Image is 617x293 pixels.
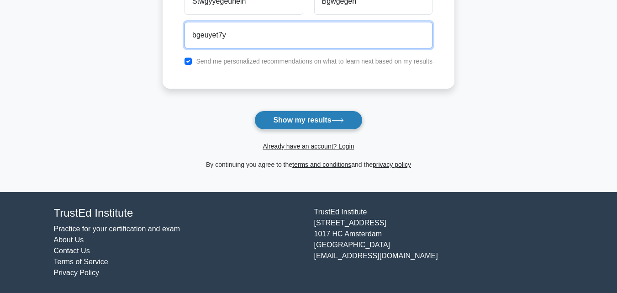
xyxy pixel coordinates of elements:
label: Send me personalized recommendations on what to learn next based on my results [196,58,432,65]
a: Privacy Policy [54,269,100,277]
div: TrustEd Institute [STREET_ADDRESS] 1017 HC Amsterdam [GEOGRAPHIC_DATA] [EMAIL_ADDRESS][DOMAIN_NAME] [309,207,569,278]
input: Email [185,22,432,48]
a: Already have an account? Login [263,143,354,150]
a: Practice for your certification and exam [54,225,180,233]
h4: TrustEd Institute [54,207,303,220]
a: privacy policy [373,161,411,168]
a: terms and conditions [292,161,351,168]
div: By continuing you agree to the and the [157,159,460,170]
button: Show my results [254,111,362,130]
a: Terms of Service [54,258,108,266]
a: Contact Us [54,247,90,255]
a: About Us [54,236,84,244]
